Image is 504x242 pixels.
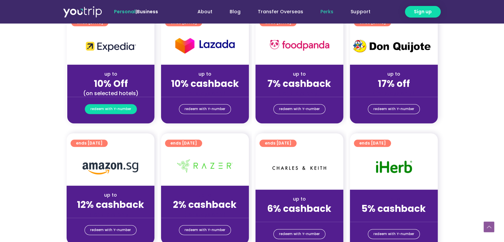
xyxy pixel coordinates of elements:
a: Support [342,6,379,18]
strong: 12% cashback [77,198,144,211]
strong: 10% Off [94,77,128,90]
div: (for stays only) [261,215,338,222]
a: redeem with Y-number [273,104,325,114]
a: redeem with Y-number [368,104,420,114]
div: up to [261,71,338,78]
a: redeem with Y-number [179,225,231,235]
span: redeem with Y-number [185,104,225,114]
div: up to [166,71,244,78]
nav: Menu [176,6,379,18]
div: up to [73,71,149,78]
span: Personal [114,8,136,15]
a: Transfer Overseas [249,6,312,18]
div: (for stays only) [166,90,244,97]
a: ends [DATE] [165,140,202,147]
a: redeem with Y-number [179,104,231,114]
span: | [114,8,158,15]
span: Sign up [414,8,432,15]
a: About [189,6,221,18]
span: redeem with Y-number [279,229,320,239]
span: ends [DATE] [359,140,386,147]
div: (for stays only) [166,211,244,218]
a: Blog [221,6,249,18]
div: up to [72,192,149,199]
div: (for stays only) [355,215,432,222]
span: redeem with Y-number [185,225,225,235]
div: up to [166,192,244,199]
div: (on selected hotels) [73,90,149,97]
strong: 6% cashback [267,202,331,215]
span: ends [DATE] [265,140,291,147]
span: redeem with Y-number [373,104,414,114]
a: Perks [312,6,342,18]
span: ends [DATE] [76,140,102,147]
span: ends [DATE] [170,140,197,147]
span: redeem with Y-number [279,104,320,114]
div: up to [261,196,338,203]
a: redeem with Y-number [368,229,420,239]
div: (for stays only) [355,90,432,97]
strong: 2% cashback [173,198,237,211]
div: up to [355,71,432,78]
div: up to [355,196,432,203]
a: Business [137,8,158,15]
strong: 10% cashback [171,77,239,90]
a: ends [DATE] [259,140,297,147]
a: redeem with Y-number [85,104,137,114]
a: redeem with Y-number [84,225,137,235]
strong: 5% cashback [362,202,426,215]
a: ends [DATE] [354,140,391,147]
span: redeem with Y-number [90,104,131,114]
div: (for stays only) [72,211,149,218]
span: redeem with Y-number [90,225,131,235]
a: Sign up [405,6,441,18]
strong: 17% off [378,77,410,90]
strong: 7% cashback [267,77,331,90]
a: redeem with Y-number [273,229,325,239]
a: ends [DATE] [71,140,108,147]
span: redeem with Y-number [373,229,414,239]
div: (for stays only) [261,90,338,97]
